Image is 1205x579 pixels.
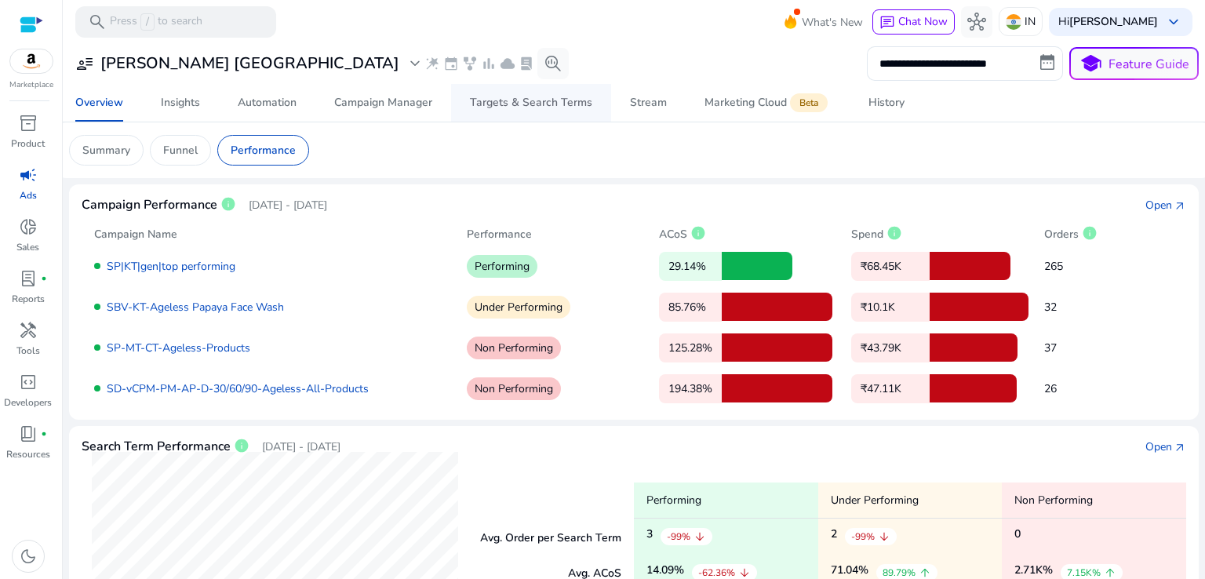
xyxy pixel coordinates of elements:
[898,14,948,29] span: Chat Now
[107,340,250,355] a: SP-MT-CT-Ageless-Products
[872,9,955,35] button: chatChat Now
[334,97,432,108] div: Campaign Manager
[1044,340,1134,356] p: 37
[659,374,722,403] p: 194.38%
[16,240,39,254] p: Sales
[1145,439,1172,455] div: Open
[467,255,537,278] p: Performing
[424,56,440,71] span: wand_stars
[19,114,38,133] span: inventory_2
[818,482,1003,519] p: Under Performing
[1058,16,1158,27] p: Hi
[234,438,249,453] span: info
[738,566,751,579] span: arrow_downward
[690,225,706,241] span: info
[10,49,53,73] img: amazon.svg
[467,337,561,359] p: Non Performing
[107,381,369,396] a: SD-vCPM-PM-AP-D-30/60/90-Ageless-All-Products
[630,97,667,108] div: Stream
[82,142,130,158] p: Summary
[802,9,863,36] span: What's New
[12,292,45,306] p: Reports
[9,79,53,91] p: Marketplace
[140,13,155,31] span: /
[646,528,653,545] h5: 3
[1174,200,1186,213] span: arrow_outward
[19,424,38,443] span: book_4
[868,97,905,108] div: History
[967,13,986,31] span: hub
[634,482,818,519] p: Performing
[19,321,38,340] span: handyman
[107,259,235,274] a: SP|KT|gen|top performing
[4,395,52,410] p: Developers
[443,56,459,71] span: event
[919,566,931,579] span: arrow_upward
[19,217,38,236] span: donut_small
[238,97,297,108] div: Automation
[704,96,831,109] div: Marketing Cloud
[500,56,515,71] span: cloud
[462,56,478,71] span: family_history
[674,563,684,577] span: %
[406,54,424,73] span: expand_more
[851,226,883,242] p: Spend
[249,197,327,213] p: [DATE] - [DATE]
[481,56,497,71] span: bar_chart
[1043,563,1053,577] span: %
[100,54,399,73] h3: [PERSON_NAME] [GEOGRAPHIC_DATA]
[163,142,198,158] p: Funnel
[667,530,690,544] p: -99%
[544,54,562,73] span: search_insights
[470,97,592,108] div: Targets & Search Terms
[467,377,561,400] p: Non Performing
[1069,47,1199,80] button: schoolFeature Guide
[790,93,828,112] span: Beta
[6,447,50,461] p: Resources
[75,54,94,73] span: user_attributes
[851,333,930,362] p: ₹43.79K
[19,166,38,184] span: campaign
[20,188,37,202] p: Ads
[480,530,621,546] p: Avg. Order per Search Term
[1044,258,1134,275] p: 265
[831,528,837,545] h5: 2
[262,439,340,455] p: [DATE] - [DATE]
[1044,381,1134,397] p: 26
[851,530,875,544] p: -99%
[858,563,868,577] span: %
[1082,225,1098,241] span: info
[537,48,569,79] button: search_insights
[659,252,722,281] p: 29.14%
[41,431,47,437] span: fiber_manual_record
[1145,197,1172,213] div: Open
[107,300,284,315] a: SBV-KT-Ageless Papaya Face Wash
[88,13,107,31] span: search
[659,333,722,362] p: 125.28%
[886,225,902,241] span: info
[1104,566,1116,579] span: arrow_upward
[1069,14,1158,29] b: [PERSON_NAME]
[1174,442,1186,454] span: arrow_outward
[19,373,38,391] span: code_blocks
[878,530,890,543] span: arrow_downward
[1145,197,1186,213] a: Openarrow_outward
[961,6,992,38] button: hub
[1079,53,1102,75] span: school
[659,226,687,242] p: ACoS
[659,293,722,322] p: 85.76%
[1044,226,1079,242] p: Orders
[231,142,296,158] p: Performance
[1109,55,1189,74] p: Feature Guide
[1145,439,1186,455] a: Openarrow_outward
[220,196,236,212] span: info
[82,198,217,213] h4: Campaign Performance
[161,97,200,108] div: Insights
[82,439,231,454] h4: Search Term Performance
[16,344,40,358] p: Tools
[1025,8,1036,35] p: IN
[1044,299,1134,315] p: 32
[694,530,706,543] span: arrow_downward
[879,15,895,31] span: chat
[851,293,930,322] p: ₹10.1K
